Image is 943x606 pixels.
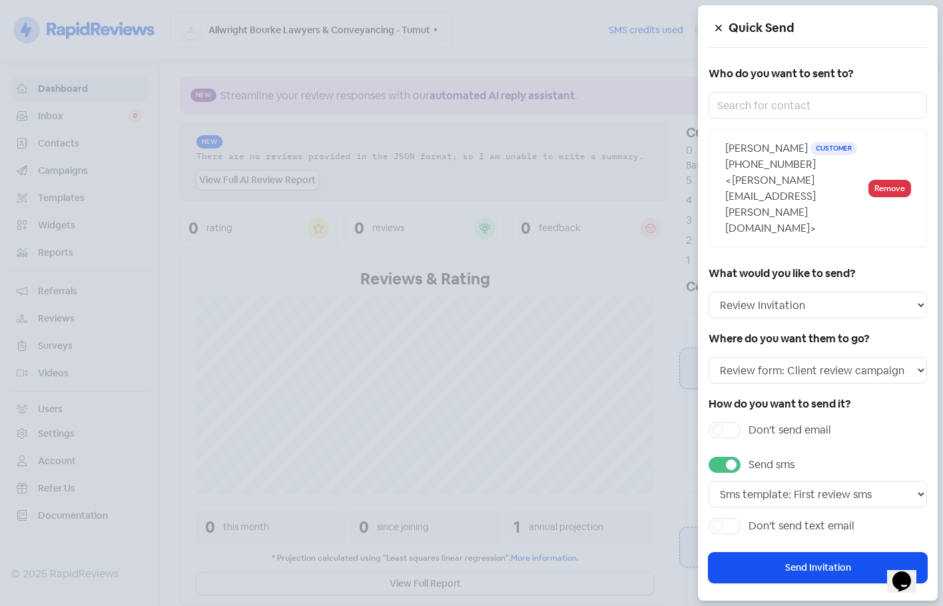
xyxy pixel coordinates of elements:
iframe: chat widget [887,553,930,593]
h5: Where do you want them to go? [709,329,927,349]
h5: How do you want to send it? [709,394,927,414]
h5: Who do you want to sent to? [709,64,927,84]
h5: Quick Send [729,18,927,38]
span: <[PERSON_NAME][EMAIL_ADDRESS][PERSON_NAME][DOMAIN_NAME]> [725,173,816,235]
input: Search for contact [709,92,927,119]
span: [PERSON_NAME] [725,141,808,155]
button: Send Invitation [709,553,927,583]
label: Don't send email [749,422,831,438]
div: [PHONE_NUMBER] [725,156,869,236]
button: Remove [869,180,910,196]
span: Customer [810,142,857,155]
label: Send sms [749,457,794,473]
label: Don't send text email [749,518,854,534]
h5: What would you like to send? [709,264,927,284]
